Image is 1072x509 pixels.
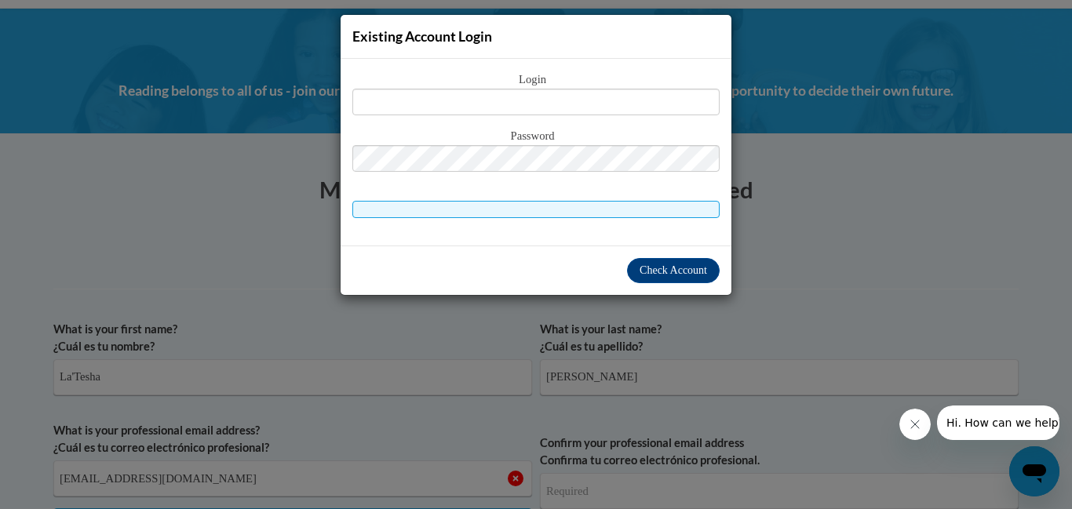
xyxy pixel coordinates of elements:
[640,264,707,276] span: Check Account
[352,71,720,89] span: Login
[899,409,931,440] iframe: Close message
[352,28,492,45] span: Existing Account Login
[627,258,720,283] button: Check Account
[9,11,127,24] span: Hi. How can we help?
[937,405,1059,440] iframe: Message from company
[352,128,720,145] span: Password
